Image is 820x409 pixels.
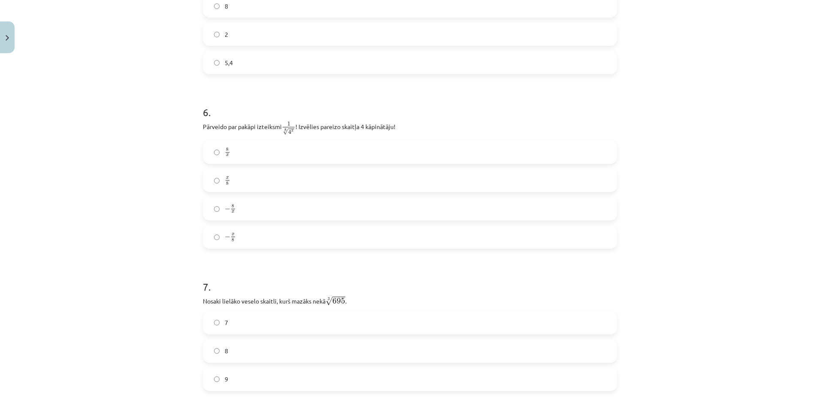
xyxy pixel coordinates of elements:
[225,375,228,384] span: 9
[225,207,230,212] span: −
[203,91,617,118] h1: 6 .
[232,211,235,214] span: x
[203,120,617,135] p: Pārveido par pakāpi izteiksmi ! Izvēlies pareizo skaitļa 4 kāpinātāju!
[332,298,345,304] span: 695
[326,297,332,306] span: √
[225,346,228,355] span: 8
[287,122,290,126] span: 1
[225,30,228,39] span: 2
[214,60,220,66] input: 5,4
[288,130,291,135] span: 4
[214,320,220,325] input: 7
[214,348,220,354] input: 8
[225,2,228,11] span: 8
[226,182,229,186] span: 8
[203,295,617,306] p: Nosaki lielāko veselo skaitli, kurš mazāks nekā .
[225,58,233,67] span: 5,4
[225,235,230,240] span: −
[226,147,229,151] span: 8
[232,238,234,242] span: 8
[203,266,617,292] h1: 7 .
[214,32,220,37] input: 2
[214,3,220,9] input: 8
[232,204,234,208] span: 8
[225,318,228,327] span: 7
[232,233,235,236] span: x
[6,35,9,41] img: icon-close-lesson-0947bae3869378f0d4975bcd49f059093ad1ed9edebbc8119c70593378902aed.svg
[214,376,220,382] input: 9
[226,177,229,179] span: x
[283,129,288,135] span: √
[226,154,229,157] span: x
[291,129,294,132] span: x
